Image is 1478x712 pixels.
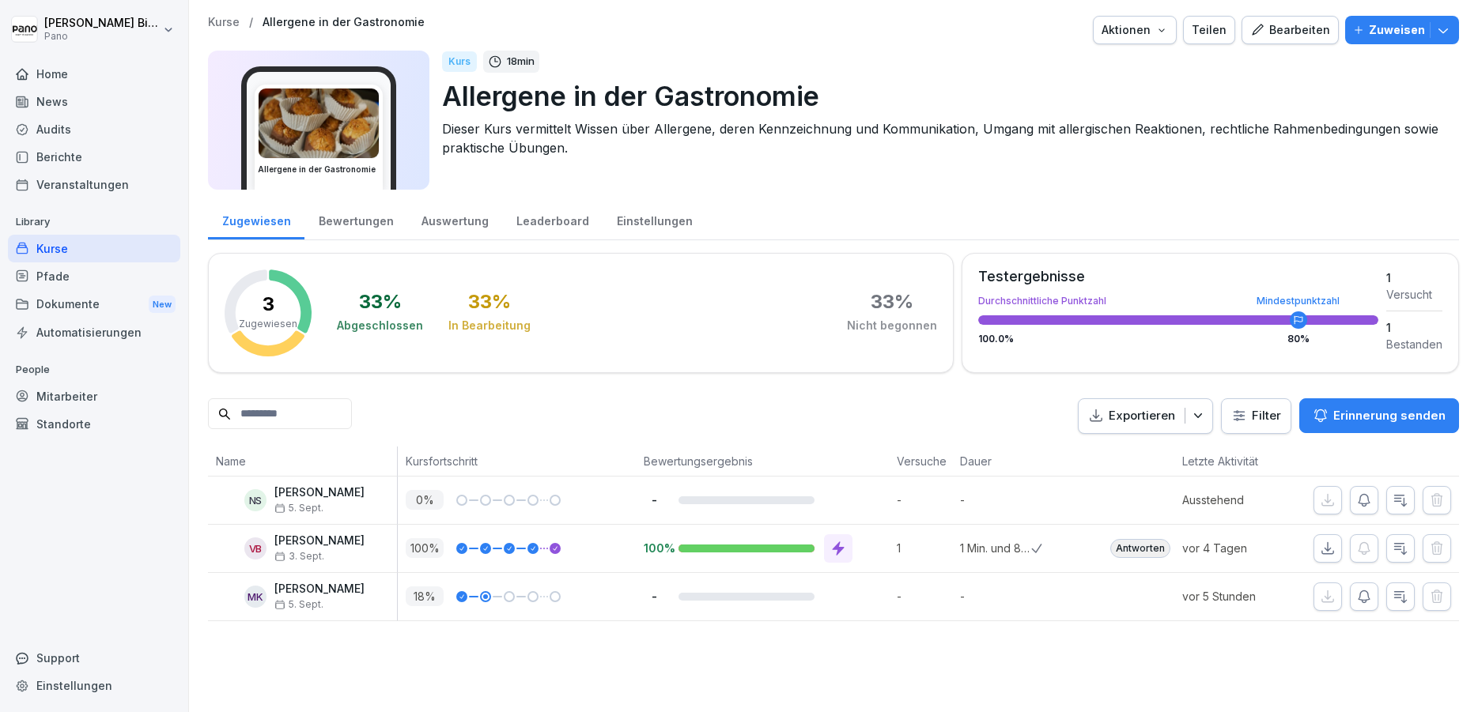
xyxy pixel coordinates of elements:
[337,318,423,333] div: Abgeschlossen
[1093,16,1177,44] button: Aktionen
[274,486,365,499] p: [PERSON_NAME]
[8,171,180,198] a: Veranstaltungen
[1182,540,1293,556] p: vor 4 Tagen
[406,490,444,510] p: 0 %
[1242,16,1339,44] button: Bearbeiten
[8,235,180,262] a: Kurse
[258,164,380,175] h3: Allergene in der Gastronomie
[8,60,180,88] a: Home
[1250,21,1330,39] div: Bearbeiten
[1182,588,1293,605] p: vor 5 Stunden
[1183,16,1235,44] button: Teilen
[406,538,444,558] p: 100 %
[603,199,706,239] div: Einstellungen
[249,16,253,29] p: /
[871,292,913,311] div: 33 %
[1345,16,1459,44] button: Zuweisen
[442,51,477,72] div: Kurs
[1257,296,1340,306] div: Mindestpunktzahl
[274,503,323,514] span: 5. Sept.
[644,589,666,604] p: -
[897,492,952,508] p: -
[1182,453,1285,469] p: Letzte Aktivität
[960,588,1031,605] p: -
[1110,539,1170,558] div: Antworten
[1109,407,1175,425] p: Exportieren
[8,672,180,699] a: Einstellungen
[507,54,535,70] p: 18 min
[208,16,240,29] a: Kurse
[1287,334,1310,344] div: 80 %
[1182,492,1293,508] p: Ausstehend
[1369,21,1425,39] p: Zuweisen
[960,540,1031,556] p: 1 Min. und 8 Sek.
[644,492,666,507] p: -
[644,453,881,469] p: Bewertungsergebnis
[244,586,266,608] div: MK
[960,453,1023,469] p: Dauer
[8,143,180,171] a: Berichte
[502,199,603,239] a: Leaderboard
[442,119,1446,157] p: Dieser Kurs vermittelt Wissen über Allergene, deren Kennzeichnung und Kommunikation, Umgang mit a...
[1192,21,1227,39] div: Teilen
[8,318,180,346] a: Automatisierungen
[8,410,180,438] a: Standorte
[442,76,1446,116] p: Allergene in der Gastronomie
[407,199,502,239] a: Auswertung
[1299,398,1459,433] button: Erinnerung senden
[448,318,531,333] div: In Bearbeitung
[239,317,297,331] p: Zugewiesen
[8,382,180,410] a: Mitarbeiter
[1102,21,1168,39] div: Aktionen
[304,199,407,239] a: Bewertungen
[8,290,180,319] div: Dokumente
[359,292,402,311] div: 33 %
[847,318,937,333] div: Nicht begonnen
[263,295,274,314] p: 3
[263,16,425,29] a: Allergene in der Gastronomie
[8,644,180,672] div: Support
[8,115,180,143] a: Audits
[978,296,1378,306] div: Durchschnittliche Punktzahl
[960,492,1031,508] p: -
[274,534,365,548] p: [PERSON_NAME]
[259,89,379,158] img: z8wtq80pnbex65ovlopx9kse.png
[1386,336,1442,352] div: Bestanden
[1386,269,1442,286] div: 1
[1386,319,1442,336] div: 1
[8,262,180,290] a: Pfade
[1386,286,1442,303] div: Versucht
[244,537,266,559] div: VB
[44,17,160,30] p: [PERSON_NAME] Bieg
[244,489,266,511] div: NS
[149,296,176,314] div: New
[216,453,389,469] p: Name
[8,357,180,382] p: People
[274,599,323,610] span: 5. Sept.
[468,292,511,311] div: 33 %
[8,88,180,115] a: News
[897,540,952,556] p: 1
[1078,398,1213,434] button: Exportieren
[8,290,180,319] a: DokumenteNew
[1231,408,1281,424] div: Filter
[978,334,1378,344] div: 100.0 %
[8,209,180,235] p: Library
[208,199,304,239] a: Zugewiesen
[1333,407,1446,424] p: Erinnerung senden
